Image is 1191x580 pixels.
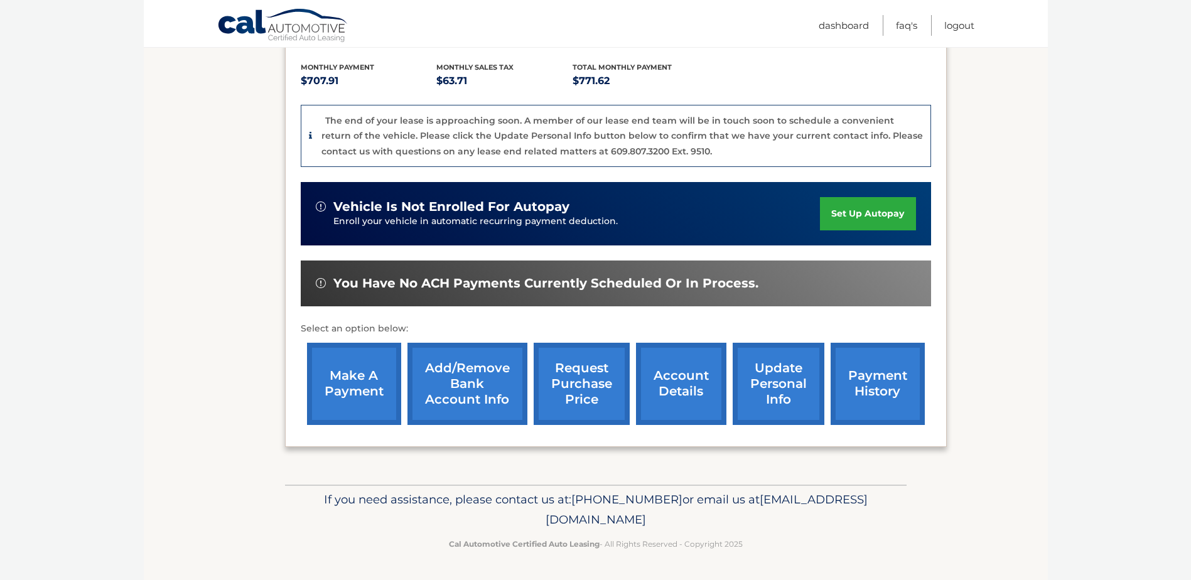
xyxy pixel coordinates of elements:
p: The end of your lease is approaching soon. A member of our lease end team will be in touch soon t... [321,115,923,157]
p: $771.62 [573,72,709,90]
p: - All Rights Reserved - Copyright 2025 [293,537,898,550]
img: alert-white.svg [316,201,326,212]
span: Monthly Payment [301,63,374,72]
p: Enroll your vehicle in automatic recurring payment deduction. [333,215,821,228]
a: Cal Automotive [217,8,349,45]
p: $63.71 [436,72,573,90]
a: Dashboard [819,15,869,36]
p: Select an option below: [301,321,931,336]
a: Add/Remove bank account info [407,343,527,425]
a: make a payment [307,343,401,425]
a: request purchase price [534,343,630,425]
a: FAQ's [896,15,917,36]
span: You have no ACH payments currently scheduled or in process. [333,276,758,291]
span: vehicle is not enrolled for autopay [333,199,569,215]
span: [PHONE_NUMBER] [571,492,682,507]
img: alert-white.svg [316,278,326,288]
a: Logout [944,15,974,36]
span: Total Monthly Payment [573,63,672,72]
strong: Cal Automotive Certified Auto Leasing [449,539,600,549]
a: set up autopay [820,197,915,230]
a: account details [636,343,726,425]
p: $707.91 [301,72,437,90]
p: If you need assistance, please contact us at: or email us at [293,490,898,530]
a: payment history [831,343,925,425]
span: Monthly sales Tax [436,63,514,72]
a: update personal info [733,343,824,425]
